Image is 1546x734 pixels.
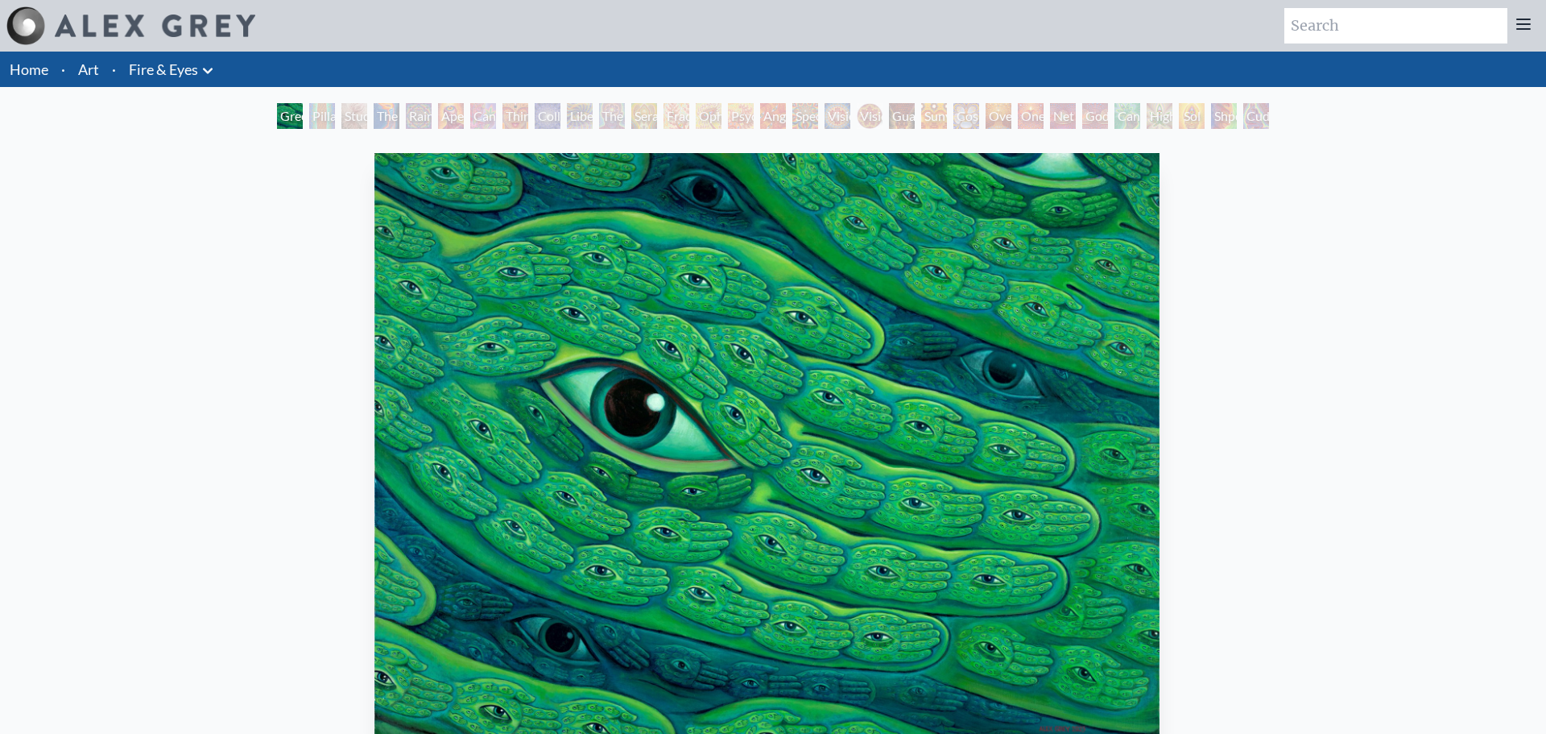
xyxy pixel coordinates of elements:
div: Sunyata [921,103,947,129]
div: Fractal Eyes [663,103,689,129]
div: Oversoul [986,103,1011,129]
div: Net of Being [1050,103,1076,129]
div: Pillar of Awareness [309,103,335,129]
a: Fire & Eyes [129,58,198,81]
div: The Torch [374,103,399,129]
div: Shpongled [1211,103,1237,129]
div: Aperture [438,103,464,129]
div: Psychomicrograph of a Fractal Paisley Cherub Feather Tip [728,103,754,129]
div: Third Eye Tears of Joy [502,103,528,129]
div: Cuddle [1243,103,1269,129]
div: Spectral Lotus [792,103,818,129]
div: Higher Vision [1147,103,1172,129]
li: · [105,52,122,87]
div: Guardian of Infinite Vision [889,103,915,129]
div: Angel Skin [760,103,786,129]
div: The Seer [599,103,625,129]
div: Rainbow Eye Ripple [406,103,432,129]
a: Home [10,60,48,78]
a: Art [78,58,99,81]
div: Sol Invictus [1179,103,1205,129]
div: Cannabis Sutra [470,103,496,129]
li: · [55,52,72,87]
div: Green Hand [277,103,303,129]
div: Godself [1082,103,1108,129]
div: One [1018,103,1044,129]
div: Liberation Through Seeing [567,103,593,129]
div: Vision Crystal [825,103,850,129]
div: Study for the Great Turn [341,103,367,129]
div: Seraphic Transport Docking on the Third Eye [631,103,657,129]
input: Search [1284,8,1507,44]
div: Ophanic Eyelash [696,103,721,129]
div: Cosmic Elf [953,103,979,129]
div: Collective Vision [535,103,560,129]
div: Cannafist [1114,103,1140,129]
div: Vision Crystal Tondo [857,103,883,129]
